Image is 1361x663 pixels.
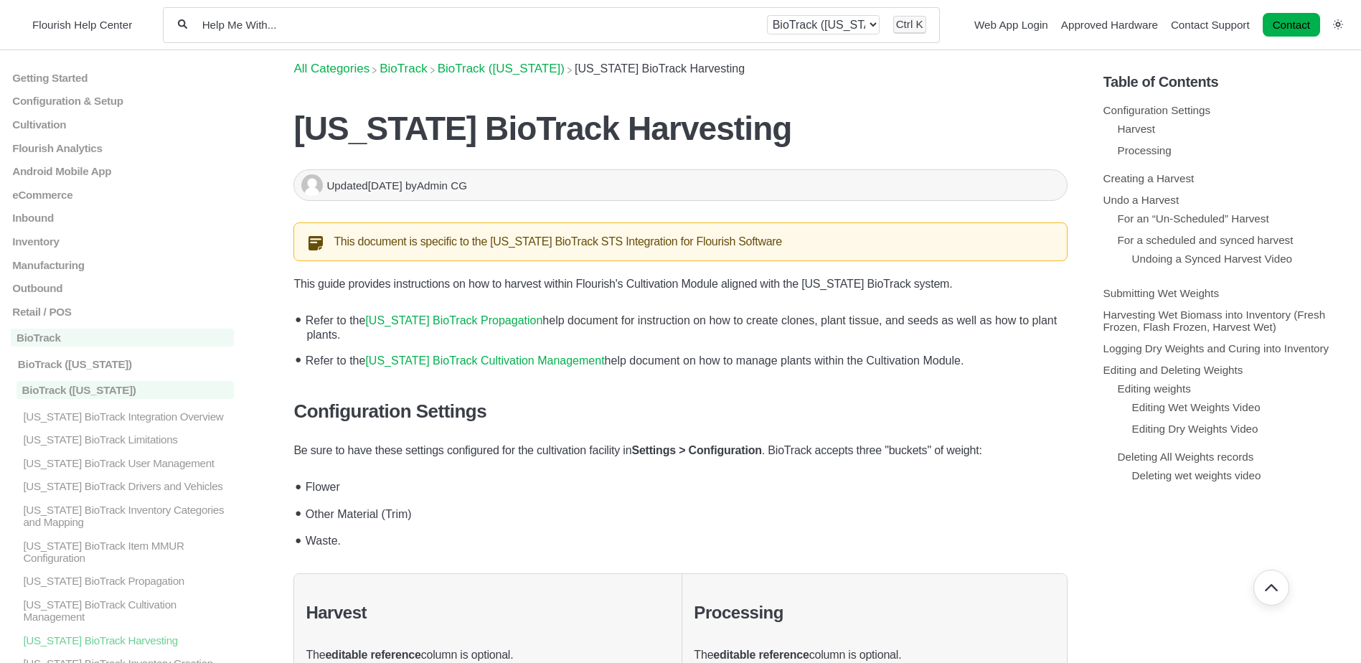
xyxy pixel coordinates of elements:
[293,62,369,75] a: Breadcrumb link to All Categories
[11,141,234,154] p: Flourish Analytics
[916,18,923,30] kbd: K
[326,179,405,192] span: Updated
[1118,212,1269,225] a: For an “Un-Scheduled” Harvest
[11,504,234,528] a: [US_STATE] BioTrack Inventory Categories and Mapping
[1259,15,1324,35] li: Contact desktop
[11,598,234,623] a: [US_STATE] BioTrack Cultivation Management
[896,18,913,30] kbd: Ctrl
[22,410,234,422] p: [US_STATE] BioTrack Integration Overview
[380,62,427,76] span: ​BioTrack
[631,444,761,456] strong: Settings > Configuration
[301,499,1067,526] li: Other Material (Trim)
[1253,570,1289,606] button: Go back to top of document
[1118,144,1172,156] a: Processing
[11,575,234,587] a: [US_STATE] BioTrack Propagation
[22,504,234,528] p: [US_STATE] BioTrack Inventory Categories and Mapping
[11,282,234,294] a: Outbound
[417,179,467,192] span: Admin CG
[11,212,234,224] a: Inbound
[1103,194,1179,206] a: Undo a Harvest
[11,189,234,201] a: eCommerce
[32,19,132,31] span: Flourish Help Center
[405,179,467,192] span: by
[18,15,132,34] a: Flourish Help Center
[301,345,1067,372] li: Refer to the help document on how to manage plants within the Cultivation Module.
[293,275,1067,293] p: This guide provides instructions on how to harvest within Flourish's Cultivation Module aligned w...
[11,381,234,399] a: BioTrack ([US_STATE])
[11,539,234,563] a: [US_STATE] BioTrack Item MMUR Configuration
[11,357,234,370] a: BioTrack ([US_STATE])
[22,480,234,492] p: [US_STATE] BioTrack Drivers and Vehicles
[11,306,234,318] a: Retail / POS
[293,62,369,76] span: All Categories
[1103,309,1326,333] a: Harvesting Wet Biomass into Inventory (Fresh Frozen, Flash Frozen, Harvest Wet)
[1103,287,1220,299] a: Submitting Wet Weights
[1103,104,1210,116] a: Configuration Settings
[380,62,427,75] a: BioTrack
[1103,74,1350,90] h5: Table of Contents
[11,118,234,131] a: Cultivation
[22,634,234,646] p: [US_STATE] BioTrack Harvesting
[22,575,234,587] p: [US_STATE] BioTrack Propagation
[974,19,1048,31] a: Web App Login navigation item
[1132,423,1258,435] a: Editing Dry Weights Video
[11,433,234,446] a: [US_STATE] BioTrack Limitations
[11,329,234,347] a: BioTrack
[11,480,234,492] a: [US_STATE] BioTrack Drivers and Vehicles
[11,410,234,422] a: [US_STATE] BioTrack Integration Overview
[22,457,234,469] p: [US_STATE] BioTrack User Management
[1132,253,1292,265] a: Undoing a Synced Harvest Video
[365,314,542,326] a: [US_STATE] BioTrack Propagation
[11,235,234,248] a: Inventory
[22,433,234,446] p: [US_STATE] BioTrack Limitations
[11,457,234,469] a: [US_STATE] BioTrack User Management
[1118,123,1155,135] a: Harvest
[1103,364,1243,376] a: Editing and Deleting Weights
[11,634,234,646] a: [US_STATE] BioTrack Harvesting
[694,603,1055,623] h4: Processing
[1061,19,1158,31] a: Approved Hardware navigation item
[438,62,565,76] span: ​BioTrack ([US_STATE])
[293,109,1067,148] h1: [US_STATE] BioTrack Harvesting
[201,18,753,32] input: Help Me With...
[325,649,420,661] strong: editable reference
[1103,342,1329,354] a: Logging Dry Weights and Curing into Inventory
[438,62,565,75] a: BioTrack (Florida)
[1118,234,1294,246] a: For a scheduled and synced harvest
[17,381,235,399] p: BioTrack ([US_STATE])
[301,174,323,196] img: Admin CG
[301,471,1067,499] li: Flower
[301,526,1067,553] li: Waste.
[11,165,234,177] a: Android Mobile App
[1103,172,1195,184] a: Creating a Harvest
[1333,18,1343,30] a: Switch dark mode setting
[18,15,25,34] img: Flourish Help Center Logo
[17,357,235,370] p: BioTrack ([US_STATE])
[11,71,234,83] a: Getting Started
[1171,19,1250,31] a: Contact Support navigation item
[1132,401,1261,413] a: Editing Wet Weights Video
[575,62,745,75] span: [US_STATE] BioTrack Harvesting
[1118,451,1254,463] a: Deleting All Weights records
[1118,382,1191,395] a: Editing weights
[1132,469,1261,481] a: Deleting wet weights video
[293,441,1067,460] p: Be sure to have these settings configured for the cultivation facility in . BioTrack accepts thre...
[1263,13,1320,37] a: Contact
[11,258,234,271] a: Manufacturing
[22,598,234,623] p: [US_STATE] BioTrack Cultivation Management
[293,400,1067,423] h3: Configuration Settings
[11,95,234,107] a: Configuration & Setup
[713,649,809,661] strong: editable reference
[22,539,234,563] p: [US_STATE] BioTrack Item MMUR Configuration
[368,179,402,192] time: [DATE]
